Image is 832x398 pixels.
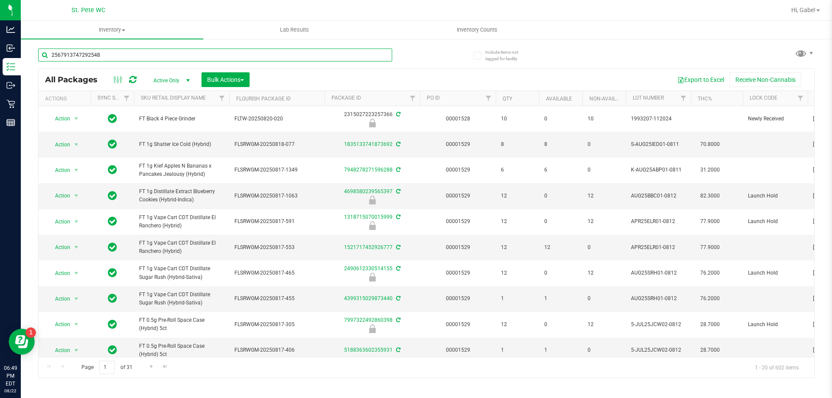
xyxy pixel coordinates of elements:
span: APR25ELR01-0812 [631,217,686,226]
span: FLSRWGM-20250817-455 [234,294,319,303]
span: Inventory Counts [445,26,509,34]
span: FLSRWGM-20250817-591 [234,217,319,226]
span: Sync from Compliance System [395,295,400,301]
div: Newly Received [323,119,421,127]
span: 76.2000 [696,292,724,305]
a: Sync Status [97,95,131,101]
span: select [71,164,82,176]
inline-svg: Inventory [6,62,15,71]
a: Sku Retail Display Name [141,95,206,101]
span: 0 [544,320,577,329]
span: 12 [588,269,621,277]
a: 00001529 [446,347,470,353]
span: Launch Hold [748,320,803,329]
span: 12 [501,269,534,277]
span: In Sync [108,113,117,125]
span: 1 - 20 of 602 items [748,361,806,374]
a: 7997322492860398 [344,317,393,323]
span: AUG25BBC01-0812 [631,192,686,200]
a: 5188363602355931 [344,347,393,353]
a: 00001529 [446,270,470,276]
span: Launch Hold [748,217,803,226]
span: Sync from Compliance System [395,265,400,272]
span: 0 [588,346,621,354]
a: Go to the last page [159,361,172,372]
span: In Sync [108,190,117,202]
span: FT 1g Vape Cart CDT Distillate Sugar Rush (Hybrid-Sativa) [139,265,224,281]
span: Action [47,139,71,151]
inline-svg: Analytics [6,25,15,34]
span: FLSRWGM-20250818-077 [234,140,319,149]
span: Action [47,344,71,356]
span: 12 [501,243,534,252]
span: Sync from Compliance System [395,244,400,250]
a: 00001529 [446,193,470,199]
span: FLSRWGM-20250817-553 [234,243,319,252]
span: Sync from Compliance System [395,317,400,323]
span: 0 [544,192,577,200]
span: All Packages [45,75,106,84]
p: 08/22 [4,388,17,394]
span: 70.8000 [696,138,724,151]
span: APR25ELR01-0812 [631,243,686,252]
span: 6 [501,166,534,174]
span: 1 [501,294,534,303]
span: Action [47,267,71,279]
span: Launch Hold [748,192,803,200]
a: Go to the next page [145,361,158,372]
a: Flourish Package ID [236,96,291,102]
a: Inventory Counts [386,21,568,39]
a: Inventory [21,21,203,39]
span: select [71,139,82,151]
div: Actions [45,96,87,102]
span: FT 1g Distillate Extract Blueberry Cookies (Hybrid-Indica) [139,188,224,204]
span: Sync from Compliance System [395,111,400,117]
span: 10 [501,115,534,123]
div: Launch Hold [323,196,421,204]
span: 0 [544,269,577,277]
span: FLSRWGM-20250817-305 [234,320,319,329]
inline-svg: Outbound [6,81,15,90]
span: select [71,318,82,330]
span: Sync from Compliance System [395,188,400,194]
span: In Sync [108,267,117,279]
span: In Sync [108,292,117,304]
span: FLTW-20250820-020 [234,115,319,123]
span: FLSRWGM-20250817-1063 [234,192,319,200]
span: In Sync [108,138,117,150]
span: In Sync [108,344,117,356]
span: 8 [501,140,534,149]
div: Launch Hold [323,324,421,333]
a: 4399315029873440 [344,295,393,301]
span: 0 [588,166,621,174]
span: FT Black 4 Piece Grinder [139,115,224,123]
span: Inventory [21,26,203,34]
span: 0 [588,243,621,252]
a: Lot Number [633,95,664,101]
a: Filter [406,91,420,106]
a: 00001529 [446,244,470,250]
span: 1 [544,346,577,354]
inline-svg: Inbound [6,44,15,52]
span: 28.7000 [696,318,724,331]
span: 77.9000 [696,241,724,254]
span: FLSRWGM-20250817-465 [234,269,319,277]
a: 00001529 [446,218,470,224]
a: 00001529 [446,141,470,147]
span: Action [47,164,71,176]
input: Search Package ID, Item Name, SKU, Lot or Part Number... [38,49,392,61]
a: Filter [481,91,496,106]
a: PO ID [427,95,440,101]
button: Bulk Actions [201,72,250,87]
a: Filter [793,91,808,106]
a: 1318715070015999 [344,214,393,220]
span: 28.7000 [696,344,724,356]
span: 76.2000 [696,267,724,279]
span: 1 [501,346,534,354]
span: Hi, Gabe! [791,6,816,13]
a: Filter [215,91,229,106]
a: Lock Code [750,95,777,101]
span: select [71,293,82,305]
span: 8 [544,140,577,149]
